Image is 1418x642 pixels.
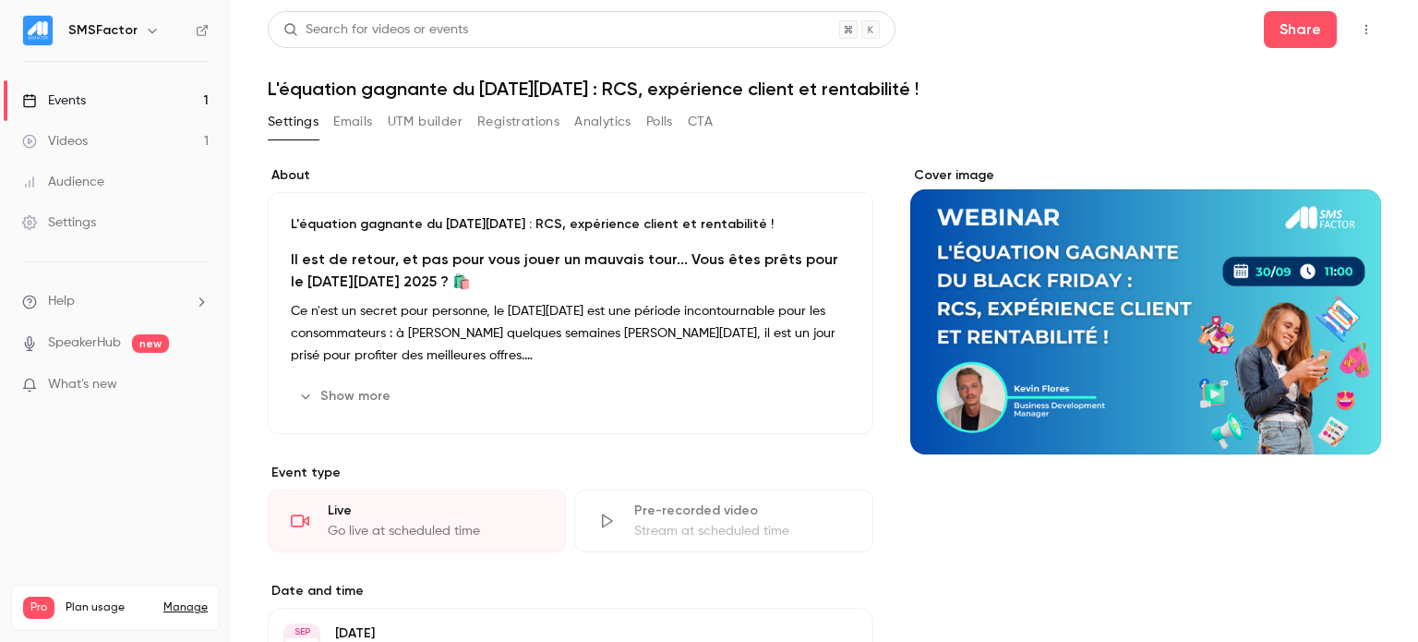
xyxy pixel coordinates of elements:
label: Cover image [910,166,1381,185]
button: UTM builder [388,107,463,137]
button: Settings [268,107,318,137]
h6: SMSFactor [68,21,138,40]
div: Settings [22,213,96,232]
p: Event type [268,464,873,482]
div: Pre-recorded videoStream at scheduled time [574,490,873,552]
div: Audience [22,173,104,191]
div: Stream at scheduled time [634,522,850,540]
div: Live [328,502,544,520]
div: Pre-recorded video [634,502,850,520]
div: Videos [22,132,88,151]
div: Search for videos or events [283,20,468,40]
button: Polls [646,107,673,137]
div: Go live at scheduled time [328,522,544,540]
label: About [268,166,873,185]
button: Show more [291,382,402,411]
h2: Il est de retour, et pas pour vous jouer un mauvais tour... Vous êtes prêts pour le [DATE][DATE] ... [291,248,850,293]
p: L'équation gagnante du [DATE][DATE] : RCS, expérience client et rentabilité ! [291,215,850,234]
span: What's new [48,375,117,394]
div: LiveGo live at scheduled time [268,490,567,552]
button: Registrations [477,107,559,137]
span: Pro [23,597,54,619]
label: Date and time [268,582,873,600]
button: Analytics [574,107,631,137]
li: help-dropdown-opener [22,292,209,311]
h1: L'équation gagnante du [DATE][DATE] : RCS, expérience client et rentabilité ! [268,78,1381,100]
div: Events [22,91,86,110]
span: Help [48,292,75,311]
div: SEP [285,625,318,638]
a: SpeakerHub [48,333,121,353]
p: Ce n'est un secret pour personne, le [DATE][DATE] est une période incontournable pour les consomm... [291,300,850,367]
img: SMSFactor [23,16,53,45]
iframe: Noticeable Trigger [186,377,209,394]
button: Share [1264,11,1337,48]
span: new [132,334,169,353]
button: CTA [688,107,713,137]
span: Plan usage [66,600,152,615]
section: Cover image [910,166,1381,454]
button: Emails [333,107,372,137]
a: Manage [163,600,208,615]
